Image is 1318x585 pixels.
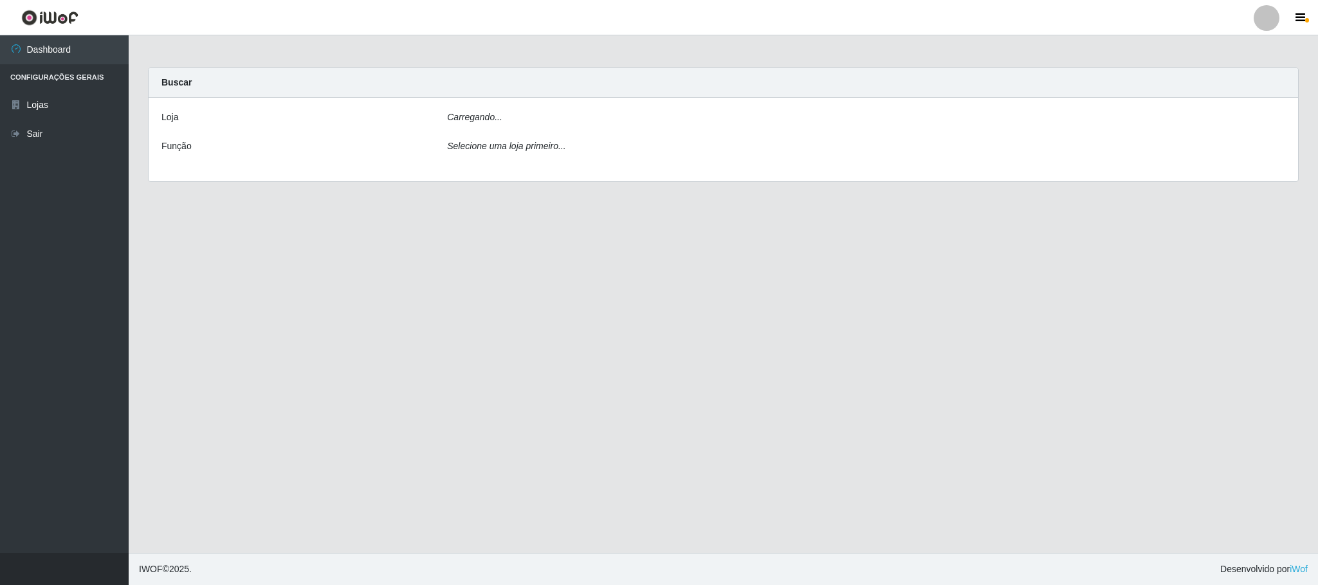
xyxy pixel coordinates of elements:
label: Função [161,139,192,153]
span: Desenvolvido por [1220,562,1308,576]
img: CoreUI Logo [21,10,78,26]
span: IWOF [139,564,163,574]
i: Carregando... [447,112,502,122]
strong: Buscar [161,77,192,87]
span: © 2025 . [139,562,192,576]
label: Loja [161,111,178,124]
i: Selecione uma loja primeiro... [447,141,565,151]
a: iWof [1290,564,1308,574]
